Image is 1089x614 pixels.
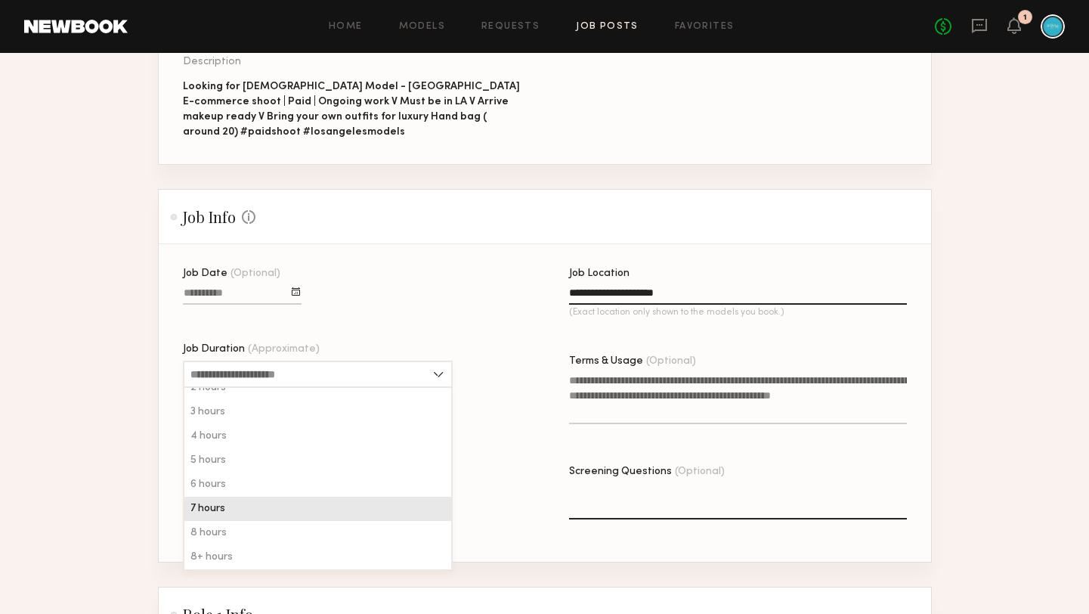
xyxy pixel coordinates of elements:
[576,22,639,32] a: Job Posts
[569,308,907,317] p: (Exact location only shown to the models you book.)
[569,483,907,519] textarea: Screening Questions(Optional)
[248,344,320,355] span: (Approximate)
[190,383,226,393] span: 2 hours
[171,208,255,226] h2: Job Info
[1023,14,1027,22] div: 1
[646,356,696,367] span: (Optional)
[675,22,735,32] a: Favorites
[569,268,907,279] div: Job Location
[183,344,453,355] div: Job Duration
[183,57,521,67] div: Description
[190,479,226,490] span: 6 hours
[569,356,907,367] div: Terms & Usage
[190,552,233,563] span: 8+ hours
[190,431,227,442] span: 4 hours
[481,22,540,32] a: Requests
[675,467,725,477] span: (Optional)
[190,528,227,538] span: 8 hours
[399,22,445,32] a: Models
[569,287,907,305] input: Job Location(Exact location only shown to the models you book.)
[230,268,280,279] span: (Optional)
[190,455,226,466] span: 5 hours
[190,504,225,514] span: 7 hours
[569,373,907,424] textarea: Terms & Usage(Optional)
[569,467,907,477] div: Screening Questions
[183,79,521,140] div: Looking for [DEMOGRAPHIC_DATA] Model - [GEOGRAPHIC_DATA] E-commerce shoot | Paid | Ongoing work V...
[329,22,363,32] a: Home
[183,268,302,279] div: Job Date
[190,407,225,417] span: 3 hours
